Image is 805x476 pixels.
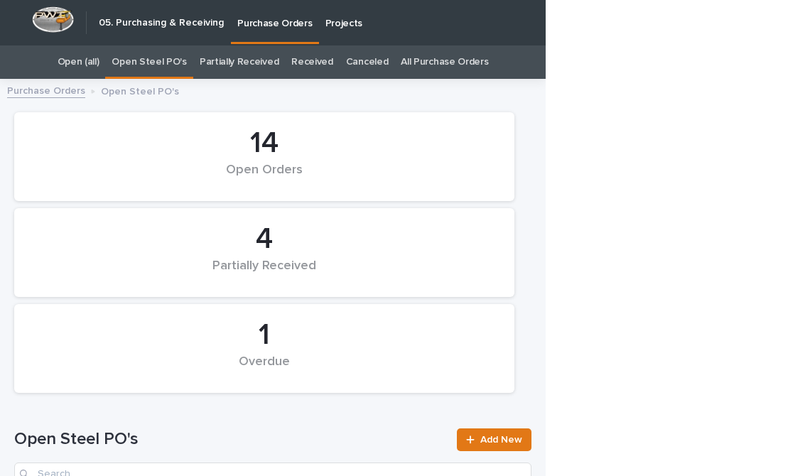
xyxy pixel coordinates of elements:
[99,17,224,29] h2: 05. Purchasing & Receiving
[346,45,389,79] a: Canceled
[7,82,85,98] a: Purchase Orders
[32,6,74,33] img: Workspace Logo
[38,222,490,257] div: 4
[14,429,448,450] h1: Open Steel PO's
[291,45,333,79] a: Received
[38,318,490,353] div: 1
[200,45,279,79] a: Partially Received
[457,428,531,451] a: Add New
[38,126,490,161] div: 14
[401,45,488,79] a: All Purchase Orders
[112,45,186,79] a: Open Steel PO's
[38,355,490,384] div: Overdue
[38,259,490,288] div: Partially Received
[38,163,490,193] div: Open Orders
[480,435,522,445] span: Add New
[58,45,99,79] a: Open (all)
[101,82,179,98] p: Open Steel PO's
